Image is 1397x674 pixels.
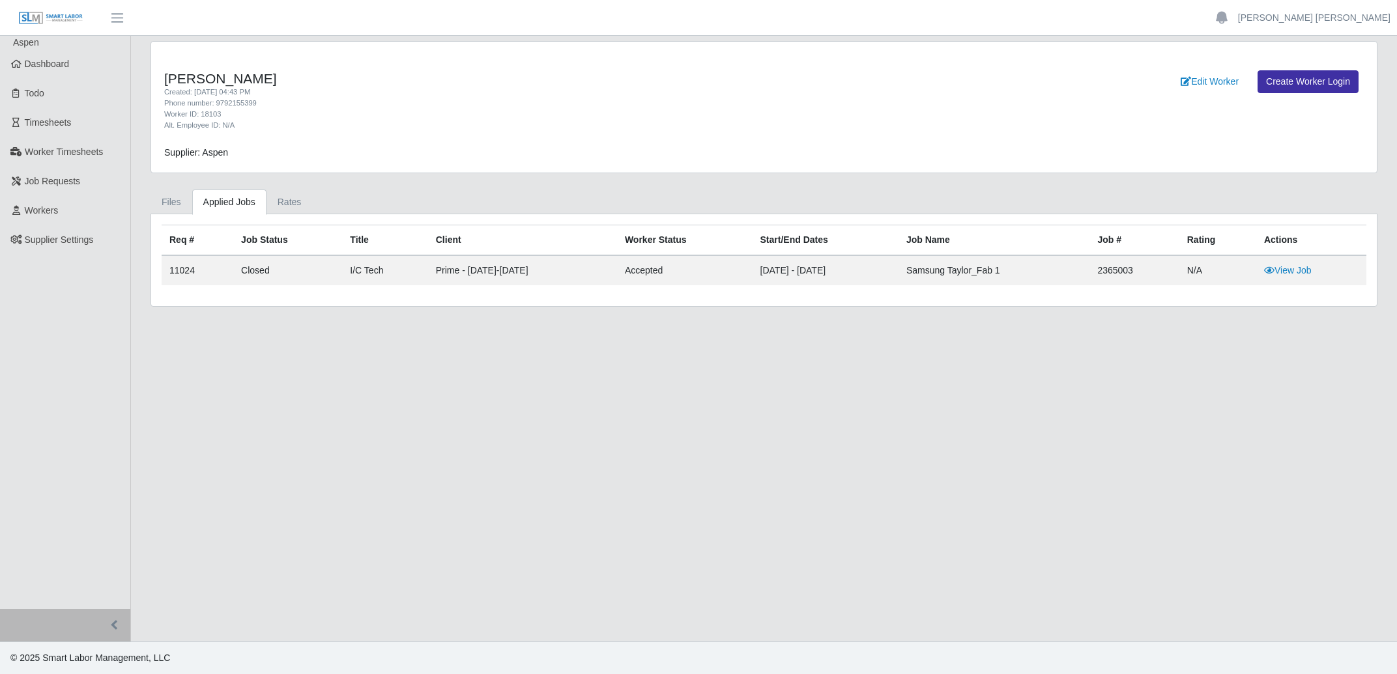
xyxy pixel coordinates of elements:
td: N/A [1179,255,1256,285]
span: Job Requests [25,176,81,186]
td: Samsung Taylor_Fab 1 [899,255,1089,285]
td: [DATE] - [DATE] [753,255,899,285]
th: Worker Status [617,225,753,256]
td: accepted [617,255,753,285]
span: Supplier: Aspen [164,147,228,158]
span: Todo [25,88,44,98]
td: Prime - [DATE]-[DATE] [428,255,617,285]
td: Closed [233,255,342,285]
th: Req # [162,225,233,256]
span: Workers [25,205,59,216]
span: Worker Timesheets [25,147,103,157]
th: Start/End Dates [753,225,899,256]
th: Client [428,225,617,256]
th: Title [342,225,427,256]
th: Job Name [899,225,1089,256]
div: Worker ID: 18103 [164,109,856,120]
span: © 2025 Smart Labor Management, LLC [10,653,170,663]
td: I/C Tech [342,255,427,285]
td: 11024 [162,255,233,285]
a: Edit Worker [1172,70,1247,93]
th: Job Status [233,225,342,256]
th: Job # [1089,225,1179,256]
span: Dashboard [25,59,70,69]
th: Actions [1256,225,1366,256]
div: Created: [DATE] 04:43 PM [164,87,856,98]
td: 2365003 [1089,255,1179,285]
a: Applied Jobs [192,190,266,215]
a: Create Worker Login [1258,70,1359,93]
th: Rating [1179,225,1256,256]
a: [PERSON_NAME] [PERSON_NAME] [1238,11,1390,25]
img: SLM Logo [18,11,83,25]
a: Files [151,190,192,215]
span: Supplier Settings [25,234,94,245]
div: Alt. Employee ID: N/A [164,120,856,131]
span: Aspen [13,37,39,48]
div: Phone number: 9792155399 [164,98,856,109]
h4: [PERSON_NAME] [164,70,856,87]
a: View Job [1264,265,1312,275]
span: Timesheets [25,117,72,128]
a: Rates [266,190,313,215]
